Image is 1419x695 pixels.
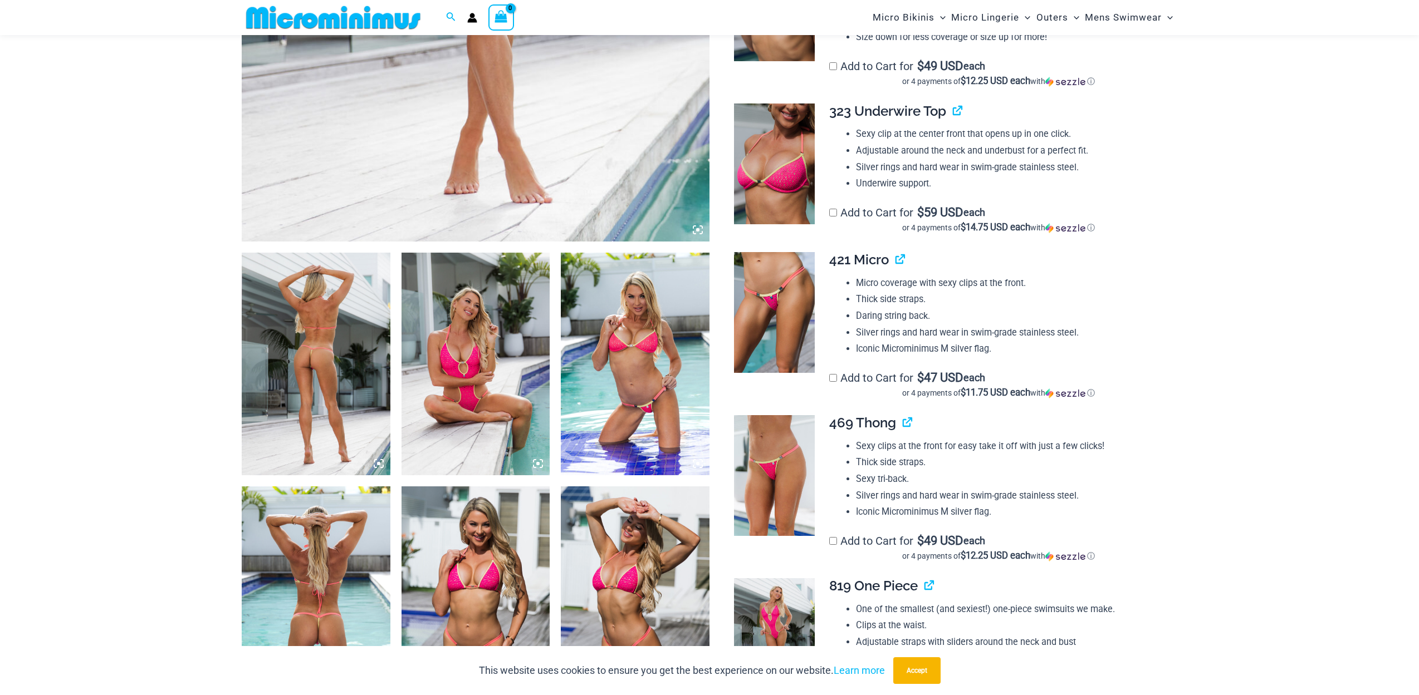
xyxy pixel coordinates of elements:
[917,61,963,72] span: 49 USD
[961,387,1030,398] span: $11.75 USD each
[856,617,1168,634] li: Clips at the waist.
[829,60,1168,87] label: Add to Cart for
[1019,3,1030,32] span: Menu Toggle
[961,550,1030,561] span: $12.25 USD each
[829,537,837,545] input: Add to Cart for$49 USD eachor 4 payments of$12.25 USD eachwithSezzle Click to learn more about Se...
[829,222,1168,233] div: or 4 payments of with
[856,324,1168,341] li: Silver rings and hard wear in swim-grade stainless steel.
[1045,388,1085,398] img: Sezzle
[834,664,885,676] a: Learn more
[917,207,963,218] span: 59 USD
[961,221,1030,233] span: $14.75 USD each
[963,535,985,546] span: each
[856,341,1168,357] li: Iconic Microminimus M silver flag.
[242,5,425,30] img: MM SHOP LOGO FLAT
[829,252,889,268] span: 421 Micro
[1045,223,1085,233] img: Sezzle
[242,253,390,475] img: Bubble Mesh Highlight Pink 819 One Piece
[934,3,946,32] span: Menu Toggle
[1036,3,1068,32] span: Outers
[856,438,1168,455] li: Sexy clips at the front for easy take it off with just a few clicks!
[873,3,934,32] span: Micro Bikinis
[963,61,985,72] span: each
[1085,3,1162,32] span: Mens Swimwear
[856,487,1168,504] li: Silver rings and hard wear in swim-grade stainless steel.
[917,371,924,385] span: $
[1162,3,1173,32] span: Menu Toggle
[856,126,1168,142] li: Sexy clip at the center front that opens up in one click.
[734,252,815,373] img: Bubble Mesh Highlight Pink 421 Micro
[963,207,985,218] span: each
[1068,3,1079,32] span: Menu Toggle
[467,13,477,23] a: Account icon link
[561,253,709,475] img: Bubble Mesh Highlight Pink 323 Top 421 Micro
[963,372,985,383] span: each
[446,11,456,24] a: Search icon link
[829,387,1168,398] div: or 4 payments of$11.75 USD eachwithSezzle Click to learn more about Sezzle
[829,371,1168,398] label: Add to Cart for
[1034,3,1082,32] a: OutersMenu ToggleMenu Toggle
[856,601,1168,618] li: One of the smallest (and sexiest!) one-piece swimsuits we make.
[829,550,1168,561] div: or 4 payments of$12.25 USD eachwithSezzle Click to learn more about Sezzle
[829,76,1168,87] div: or 4 payments of with
[856,29,1168,46] li: Size down for less coverage or size up for more!
[868,2,1177,33] nav: Site Navigation
[917,205,924,219] span: $
[829,62,837,70] input: Add to Cart for$49 USD eachor 4 payments of$12.25 USD eachwithSezzle Click to learn more about Se...
[829,206,1168,233] label: Add to Cart for
[1045,77,1085,87] img: Sezzle
[951,3,1019,32] span: Micro Lingerie
[856,454,1168,471] li: Thick side straps.
[856,471,1168,487] li: Sexy tri-back.
[829,374,837,382] input: Add to Cart for$47 USD eachor 4 payments of$11.75 USD eachwithSezzle Click to learn more about Se...
[917,534,924,548] span: $
[829,534,1168,561] label: Add to Cart for
[402,253,550,475] img: Bubble Mesh Highlight Pink 819 One Piece
[488,4,514,30] a: View Shopping Cart, empty
[829,76,1168,87] div: or 4 payments of$12.25 USD eachwithSezzle Click to learn more about Sezzle
[829,415,896,431] span: 469 Thong
[948,3,1033,32] a: Micro LingerieMenu ToggleMenu Toggle
[829,578,918,594] span: 819 One Piece
[870,3,948,32] a: Micro BikinisMenu ToggleMenu Toggle
[829,209,837,216] input: Add to Cart for$59 USD eachor 4 payments of$14.75 USD eachwithSezzle Click to learn more about Se...
[961,75,1030,86] span: $12.25 USD each
[856,504,1168,520] li: Iconic Microminimus M silver flag.
[856,275,1168,292] li: Micro coverage with sexy clips at the front.
[856,308,1168,324] li: Daring string back.
[829,103,946,119] span: 323 Underwire Top
[856,175,1168,192] li: Underwire support.
[1045,551,1085,561] img: Sezzle
[917,59,924,73] span: $
[893,657,941,684] button: Accept
[856,159,1168,176] li: Silver rings and hard wear in swim-grade stainless steel.
[829,222,1168,233] div: or 4 payments of$14.75 USD eachwithSezzle Click to learn more about Sezzle
[856,634,1168,650] li: Adjustable straps with sliders around the neck and bust
[917,372,963,383] span: 47 USD
[734,415,815,536] img: Bubble Mesh Highlight Pink 469 Thong
[734,103,815,225] img: Bubble Mesh Highlight Pink 323 Top
[917,535,963,546] span: 49 USD
[829,387,1168,398] div: or 4 payments of with
[1082,3,1176,32] a: Mens SwimwearMenu ToggleMenu Toggle
[829,550,1168,561] div: or 4 payments of with
[856,142,1168,159] li: Adjustable around the neck and underbust for a perfect fit.
[479,662,885,679] p: This website uses cookies to ensure you get the best experience on our website.
[856,291,1168,308] li: Thick side straps.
